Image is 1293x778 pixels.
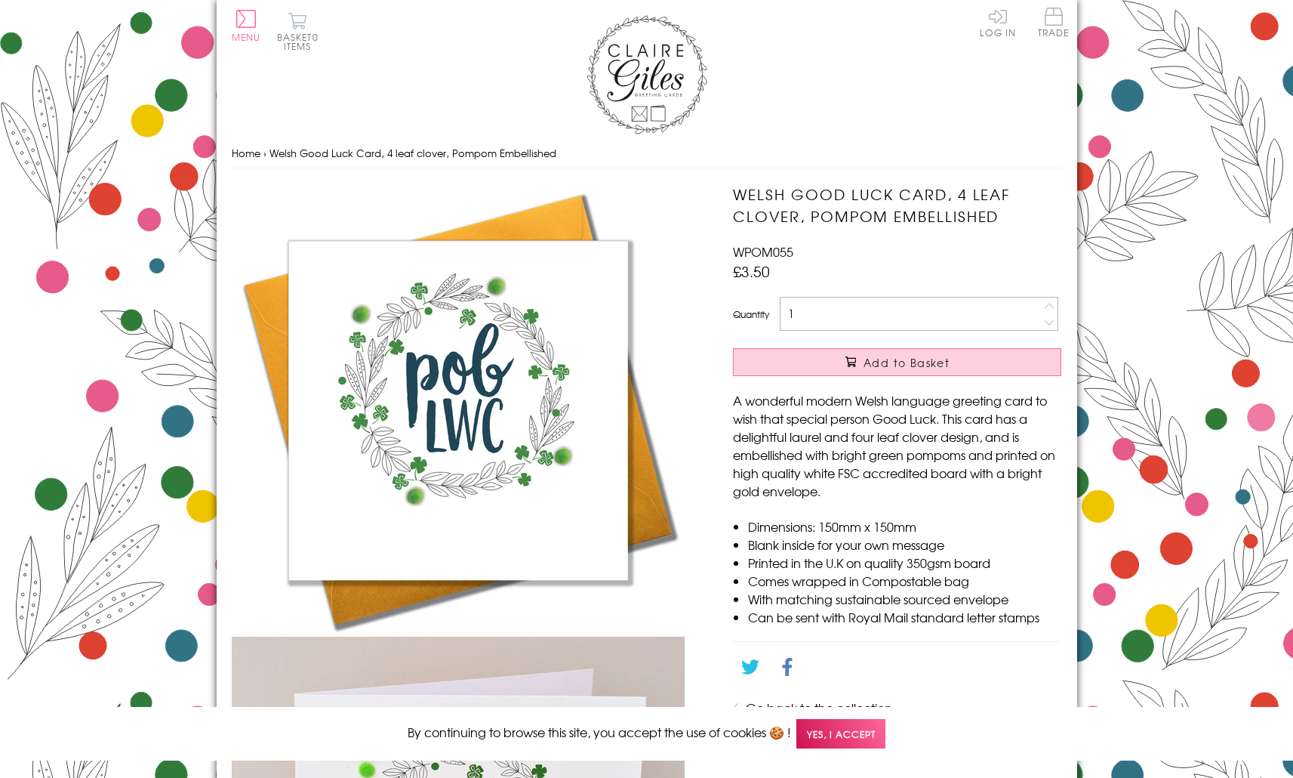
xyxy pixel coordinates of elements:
[269,146,556,160] span: Welsh Good Luck Card, 4 leaf clover, Pompom Embellished
[232,146,260,160] a: Home
[748,572,1061,590] li: Comes wrapped in Compostable bag
[232,10,261,42] button: Menu
[263,146,266,160] span: ›
[277,12,319,51] button: Basket0 items
[1038,8,1070,40] a: Trade
[586,15,707,134] img: Claire Giles Greetings Cards
[733,261,770,282] span: £3.50
[232,138,1062,169] nav: breadcrumbs
[980,8,1016,37] a: Log In
[1038,8,1070,37] span: Trade
[748,517,1061,536] li: Dimensions: 150mm x 150mm
[232,30,261,44] span: Menu
[733,307,769,321] label: Quantity
[733,184,1061,227] h1: Welsh Good Luck Card, 4 leaf clover, Pompom Embellished
[232,184,685,637] img: Welsh Good Luck Card, 4 leaf clover, Pompom Embellished
[796,719,885,749] span: Yes, I accept
[733,242,793,261] span: WPOM055
[733,391,1061,500] p: A wonderful modern Welsh language greeting card to wish that special person Good Luck. This card ...
[748,536,1061,554] li: Blank inside for your own message
[284,30,319,53] span: 0 items
[864,355,950,370] span: Add to Basket
[748,608,1061,626] li: Can be sent with Royal Mail standard letter stamps
[748,590,1061,608] li: With matching sustainable sourced envelope
[748,554,1061,572] li: Printed in the U.K on quality 350gsm board
[733,348,1061,376] button: Add to Basket
[746,699,892,717] a: Go back to the collection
